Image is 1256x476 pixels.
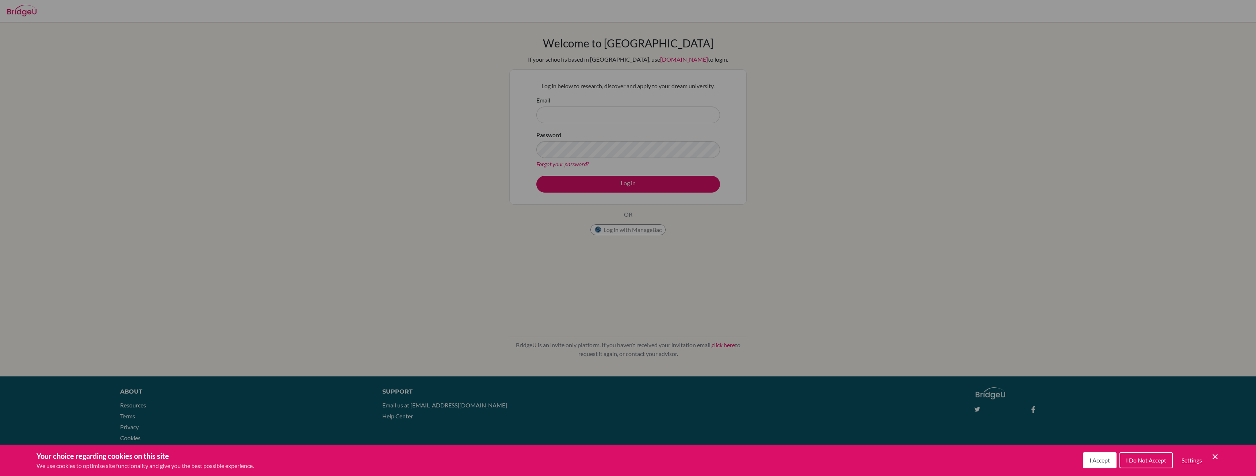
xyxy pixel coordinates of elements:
[1083,452,1117,468] button: I Accept
[1211,452,1219,461] button: Save and close
[1176,453,1208,468] button: Settings
[1090,457,1110,464] span: I Accept
[1182,457,1202,464] span: Settings
[37,450,254,461] h3: Your choice regarding cookies on this site
[1126,457,1166,464] span: I Do Not Accept
[1119,452,1173,468] button: I Do Not Accept
[37,461,254,470] p: We use cookies to optimise site functionality and give you the best possible experience.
